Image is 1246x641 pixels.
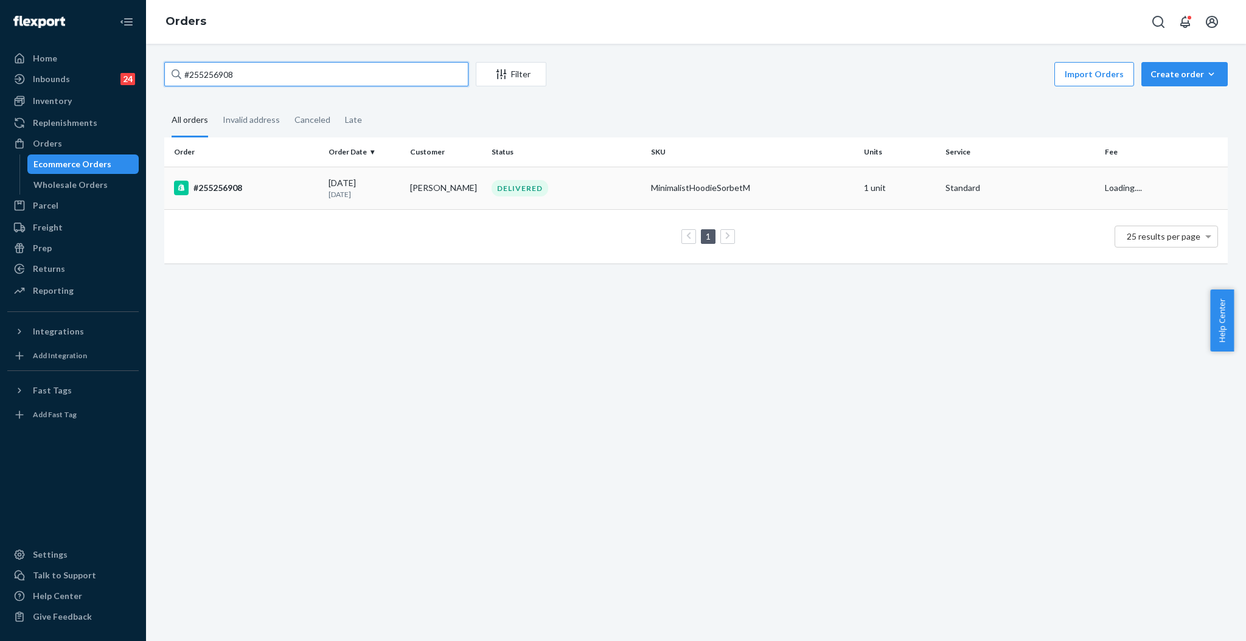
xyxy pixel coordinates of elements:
[33,179,108,191] div: Wholesale Orders
[476,68,546,80] div: Filter
[174,181,319,195] div: #255256908
[7,281,139,300] a: Reporting
[33,199,58,212] div: Parcel
[7,113,139,133] a: Replenishments
[7,91,139,111] a: Inventory
[33,325,84,338] div: Integrations
[1200,10,1224,34] button: Open account menu
[120,73,135,85] div: 24
[7,405,139,424] a: Add Fast Tag
[33,350,87,361] div: Add Integration
[7,322,139,341] button: Integrations
[33,73,70,85] div: Inbounds
[492,180,548,196] div: DELIVERED
[33,384,72,397] div: Fast Tags
[33,158,111,170] div: Ecommerce Orders
[156,4,216,40] ol: breadcrumbs
[7,196,139,215] a: Parcel
[941,137,1100,167] th: Service
[172,104,208,137] div: All orders
[33,242,52,254] div: Prep
[329,189,400,199] p: [DATE]
[1146,10,1171,34] button: Open Search Box
[33,95,72,107] div: Inventory
[13,16,65,28] img: Flexport logo
[114,10,139,34] button: Close Navigation
[33,409,77,420] div: Add Fast Tag
[7,607,139,626] button: Give Feedback
[476,62,546,86] button: Filter
[1100,167,1228,209] td: Loading....
[7,134,139,153] a: Orders
[33,611,92,623] div: Give Feedback
[7,238,139,258] a: Prep
[33,569,96,581] div: Talk to Support
[7,381,139,400] button: Fast Tags
[487,137,646,167] th: Status
[1150,68,1219,80] div: Create order
[27,154,139,174] a: Ecommerce Orders
[646,137,859,167] th: SKU
[859,167,941,209] td: 1 unit
[1054,62,1134,86] button: Import Orders
[223,104,280,136] div: Invalid address
[33,52,57,64] div: Home
[1141,62,1228,86] button: Create order
[7,586,139,606] a: Help Center
[7,259,139,279] a: Returns
[945,182,1095,194] p: Standard
[859,137,941,167] th: Units
[33,263,65,275] div: Returns
[7,566,139,585] a: Talk to Support
[165,15,206,28] a: Orders
[33,285,74,297] div: Reporting
[33,549,68,561] div: Settings
[33,221,63,234] div: Freight
[329,177,400,199] div: [DATE]
[33,590,82,602] div: Help Center
[7,69,139,89] a: Inbounds24
[33,137,62,150] div: Orders
[7,346,139,366] a: Add Integration
[410,147,482,157] div: Customer
[33,117,97,129] div: Replenishments
[164,62,468,86] input: Search orders
[7,49,139,68] a: Home
[703,231,713,241] a: Page 1 is your current page
[7,545,139,564] a: Settings
[405,167,487,209] td: [PERSON_NAME]
[1173,10,1197,34] button: Open notifications
[651,182,854,194] div: MinimalistHoodieSorbetM
[324,137,405,167] th: Order Date
[1210,289,1234,352] button: Help Center
[7,218,139,237] a: Freight
[164,137,324,167] th: Order
[1100,137,1228,167] th: Fee
[27,175,139,195] a: Wholesale Orders
[294,104,330,136] div: Canceled
[345,104,362,136] div: Late
[1127,231,1200,241] span: 25 results per page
